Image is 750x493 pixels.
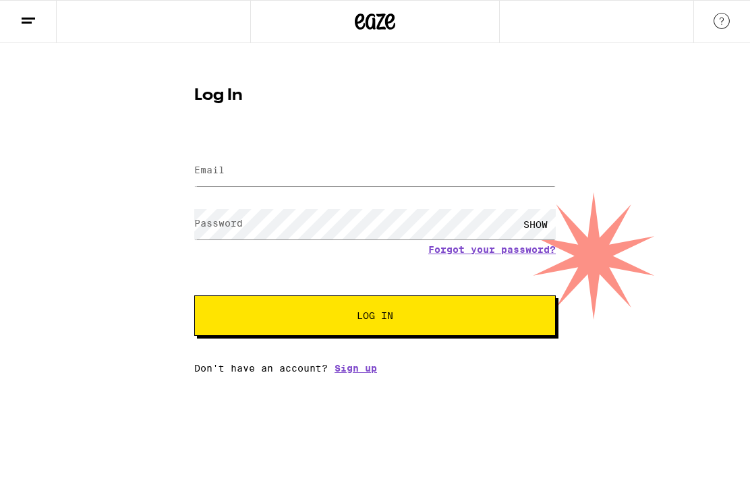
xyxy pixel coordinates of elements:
[194,363,556,374] div: Don't have an account?
[515,209,556,239] div: SHOW
[335,363,377,374] a: Sign up
[194,218,243,229] label: Password
[357,311,393,320] span: Log In
[428,244,556,255] a: Forgot your password?
[194,88,556,104] h1: Log In
[194,165,225,175] label: Email
[194,295,556,336] button: Log In
[194,156,556,186] input: Email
